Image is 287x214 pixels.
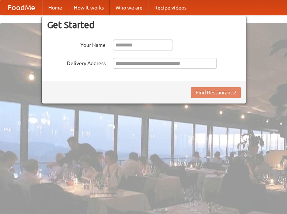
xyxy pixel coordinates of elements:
[47,58,106,67] label: Delivery Address
[68,0,110,15] a: How it works
[0,0,42,15] a: FoodMe
[110,0,148,15] a: Who we are
[47,19,241,30] h3: Get Started
[47,40,106,49] label: Your Name
[148,0,192,15] a: Recipe videos
[42,0,68,15] a: Home
[191,87,241,98] button: Find Restaurants!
